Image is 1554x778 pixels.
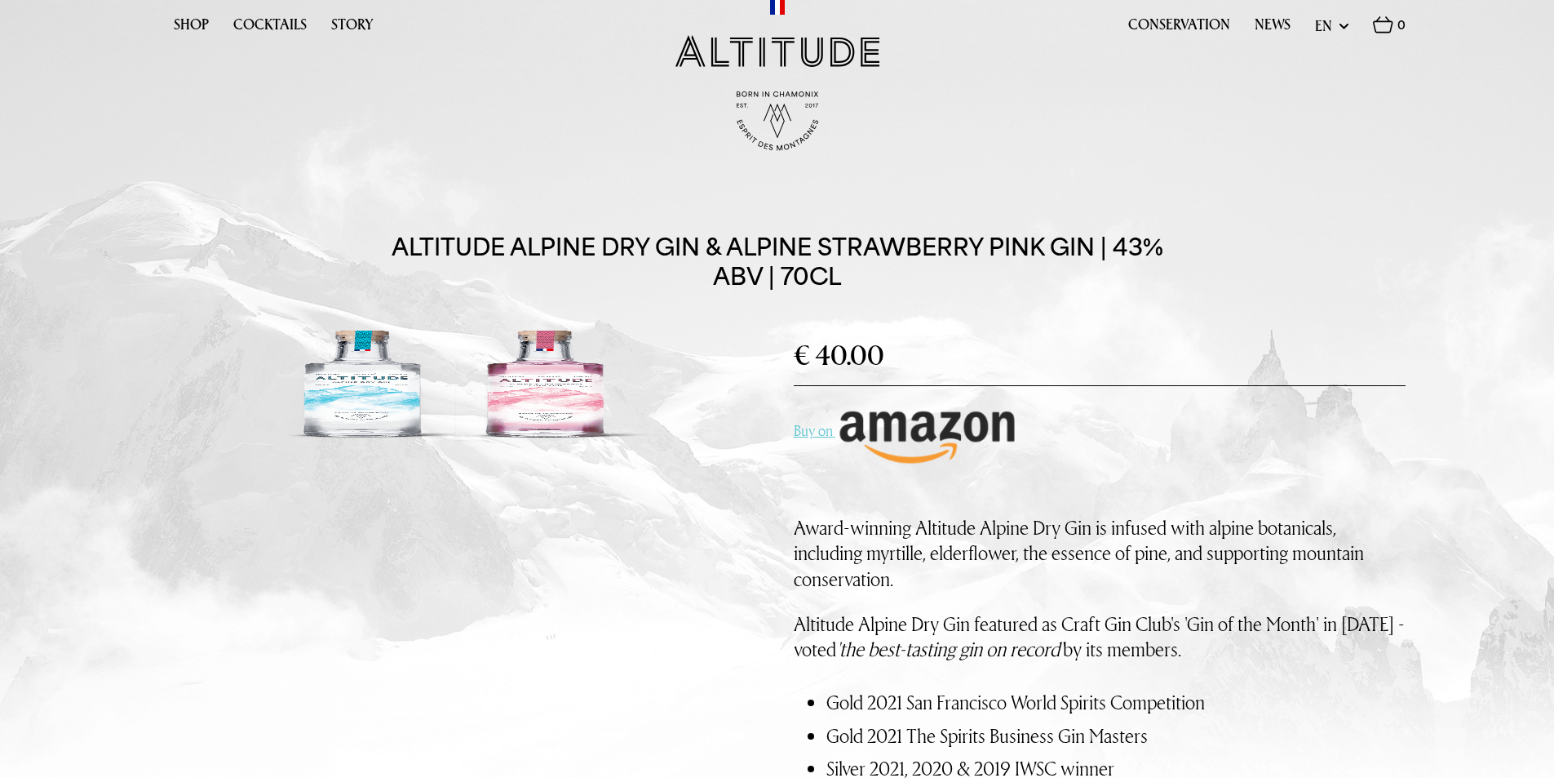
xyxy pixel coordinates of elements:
p: Altitude Alpine Dry Gin featured as Craft Gin Club's 'Gin of the Month' in [DATE] - voted by its ... [794,611,1406,662]
a: Buy on [794,421,1019,440]
a: Cocktails [233,16,307,42]
img: Basket [1373,16,1393,33]
a: Story [331,16,374,42]
img: Altitude Alpine Dry Gin & Alpine Strawberry Pink Gin | 43% ABV | 70cl [149,325,761,447]
a: Shop [174,16,209,42]
a: 0 [1373,16,1406,42]
span: € 40.00 [794,336,884,374]
h1: Altitude Alpine Dry Gin & Alpine Strawberry Pink Gin | 43% ABV | 70cl [378,233,1177,292]
span: Buy on [794,421,833,440]
li: Gold 2021 San Francisco World Spirits Competition [826,690,1406,715]
img: Born in Chamonix - Est. 2017 - Espirit des Montagnes [737,91,818,151]
img: amazon_defalut.png [835,402,1019,466]
em: 'the best-tasting gin on record' [836,636,1063,662]
p: Award-winning Altitude Alpine Dry Gin is infused with alpine botanicals, including myrtille, elde... [794,515,1406,592]
li: Gold 2021 The Spirits Business Gin Masters [826,723,1406,749]
img: Altitude Gin [675,35,879,67]
a: News [1255,16,1291,42]
a: Conservation [1128,16,1230,42]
